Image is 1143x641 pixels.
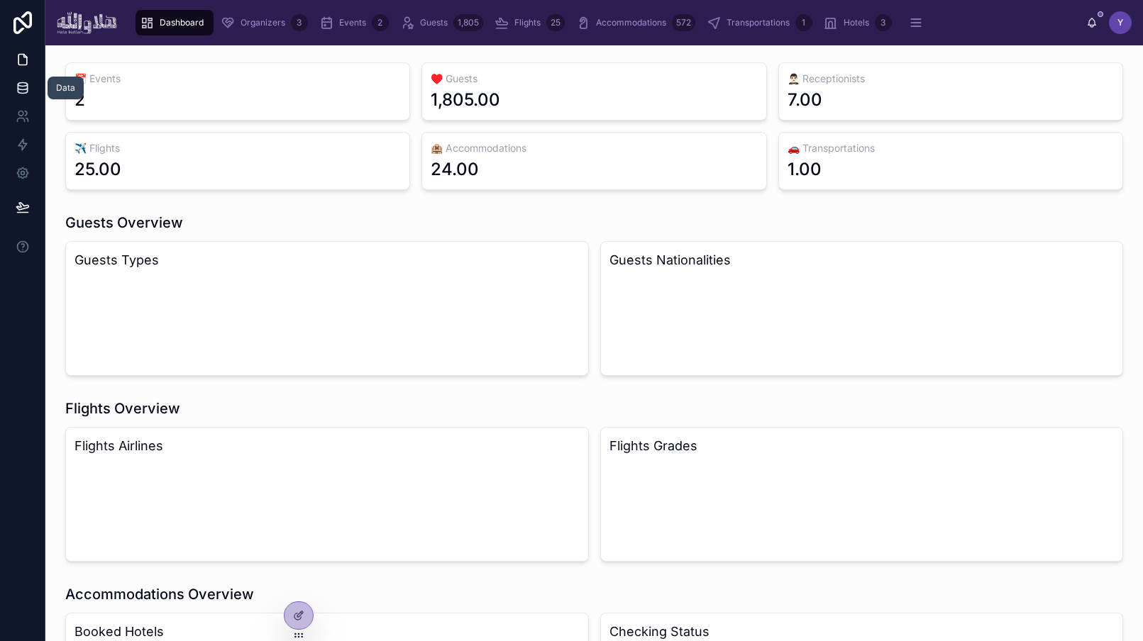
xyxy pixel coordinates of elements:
h3: 🤵🏻‍♂️ Receptionists [788,72,1114,86]
h3: ✈️ Flights [74,141,401,155]
a: Guests1,805 [396,10,487,35]
h1: Guests Overview [65,213,183,233]
h3: Flights Grades [609,436,1115,456]
div: Data [56,82,75,94]
div: 25 [546,14,565,31]
div: 1,805 [453,14,483,31]
a: Transportations1 [702,10,817,35]
div: 7.00 [788,89,822,111]
h3: Flights Airlines [74,436,580,456]
h3: 📅 Events [74,72,401,86]
span: Transportations [727,17,790,28]
div: 2 [74,89,85,111]
a: Dashboard [136,10,214,35]
div: 24.00 [431,158,479,181]
div: 572 [672,14,695,31]
span: Events [339,17,366,28]
span: Hotels [844,17,869,28]
span: Organizers [241,17,285,28]
a: Accommodations572 [572,10,700,35]
a: Events2 [315,10,393,35]
h3: Guests Types [74,250,580,270]
div: 25.00 [74,158,121,181]
div: 2 [372,14,389,31]
span: Guests [420,17,448,28]
h1: Flights Overview [65,398,180,418]
span: Accommodations [596,17,666,28]
div: 1,805.00 [431,89,500,111]
a: Hotels3 [819,10,896,35]
h3: Guests Nationalities [609,250,1115,270]
h3: 🏨 Accommodations [431,141,757,155]
div: scrollable content [128,7,1086,38]
div: 3 [291,14,308,31]
a: Organizers3 [216,10,312,35]
a: Flights25 [490,10,569,35]
span: Flights [514,17,541,28]
h3: ♥️ Guests [431,72,757,86]
img: App logo [57,11,117,34]
span: Y [1117,17,1123,28]
div: 1 [795,14,812,31]
h1: Accommodations Overview [65,584,254,604]
div: 1.00 [788,158,822,181]
div: 3 [875,14,892,31]
h3: 🚗 Transportations [788,141,1114,155]
span: Dashboard [160,17,204,28]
